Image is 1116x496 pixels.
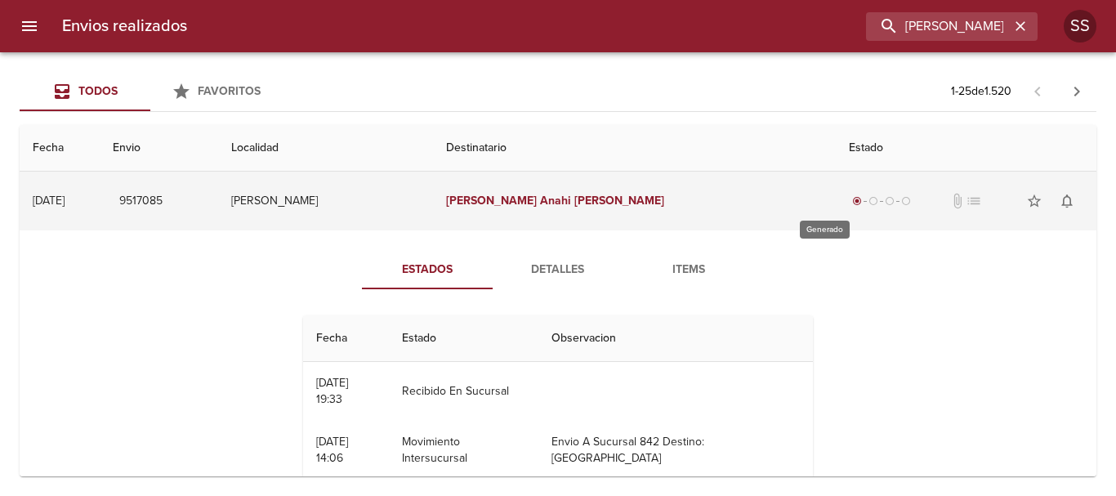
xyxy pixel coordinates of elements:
[852,196,862,206] span: radio_button_checked
[33,194,65,208] div: [DATE]
[389,421,538,480] td: Movimiento Intersucursal
[951,83,1011,100] p: 1 - 25 de 1.520
[1051,185,1083,217] button: Activar notificaciones
[633,260,744,280] span: Items
[303,315,389,362] th: Fecha
[538,315,813,362] th: Observacion
[1064,10,1096,42] div: Abrir información de usuario
[389,362,538,421] td: Recibido En Sucursal
[502,260,614,280] span: Detalles
[316,376,348,406] div: [DATE] 19:33
[1026,193,1042,209] span: star_border
[1018,185,1051,217] button: Agregar a favoritos
[538,421,813,480] td: Envio A Sucursal 842 Destino: [GEOGRAPHIC_DATA]
[218,172,432,230] td: [PERSON_NAME]
[540,194,571,208] em: Anahi
[446,194,537,208] em: [PERSON_NAME]
[119,191,163,212] span: 9517085
[218,125,432,172] th: Localidad
[362,250,754,289] div: Tabs detalle de guia
[574,194,665,208] em: [PERSON_NAME]
[20,125,100,172] th: Fecha
[20,72,281,111] div: Tabs Envios
[100,125,219,172] th: Envio
[372,260,483,280] span: Estados
[868,196,878,206] span: radio_button_unchecked
[113,186,169,217] button: 9517085
[1057,72,1096,111] span: Pagina siguiente
[1018,83,1057,99] span: Pagina anterior
[885,196,895,206] span: radio_button_unchecked
[198,84,261,98] span: Favoritos
[966,193,982,209] span: No tiene pedido asociado
[949,193,966,209] span: No tiene documentos adjuntos
[866,12,1010,41] input: buscar
[389,315,538,362] th: Estado
[62,13,187,39] h6: Envios realizados
[433,125,836,172] th: Destinatario
[836,125,1096,172] th: Estado
[901,196,911,206] span: radio_button_unchecked
[316,435,348,465] div: [DATE] 14:06
[78,84,118,98] span: Todos
[1059,193,1075,209] span: notifications_none
[10,7,49,46] button: menu
[1064,10,1096,42] div: SS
